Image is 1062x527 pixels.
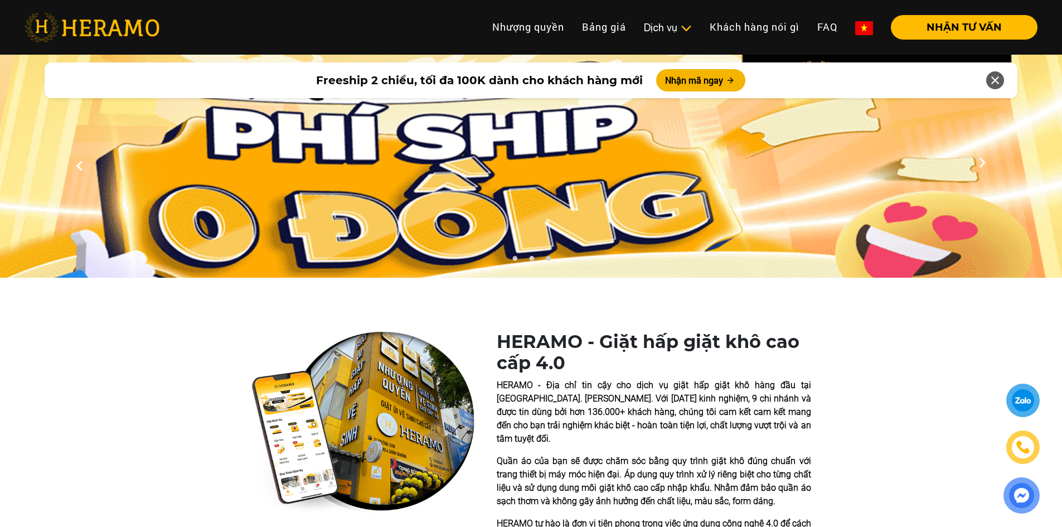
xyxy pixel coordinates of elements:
button: 3 [542,255,554,267]
a: phone-icon [1007,432,1039,463]
button: NHẬN TƯ VẤN [891,15,1037,40]
button: Nhận mã ngay [656,69,745,91]
img: phone-icon [1015,439,1031,455]
p: HERAMO - Địa chỉ tin cậy cho dịch vụ giặt hấp giặt khô hàng đầu tại [GEOGRAPHIC_DATA]. [PERSON_NA... [497,379,811,446]
p: Quần áo của bạn sẽ được chăm sóc bằng quy trình giặt khô đúng chuẩn với trang thiết bị máy móc hi... [497,455,811,508]
button: 1 [509,255,520,267]
a: FAQ [808,15,846,39]
div: Dịch vụ [644,20,692,35]
h1: HERAMO - Giặt hấp giặt khô cao cấp 4.0 [497,331,811,374]
img: heramo-quality-banner [251,331,474,514]
button: 2 [526,255,537,267]
a: NHẬN TƯ VẤN [882,22,1037,32]
a: Khách hàng nói gì [701,15,808,39]
img: vn-flag.png [855,21,873,35]
a: Bảng giá [573,15,635,39]
span: Freeship 2 chiều, tối đa 100K dành cho khách hàng mới [316,72,643,89]
a: Nhượng quyền [483,15,573,39]
img: heramo-logo.png [25,13,159,42]
img: subToggleIcon [680,23,692,34]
